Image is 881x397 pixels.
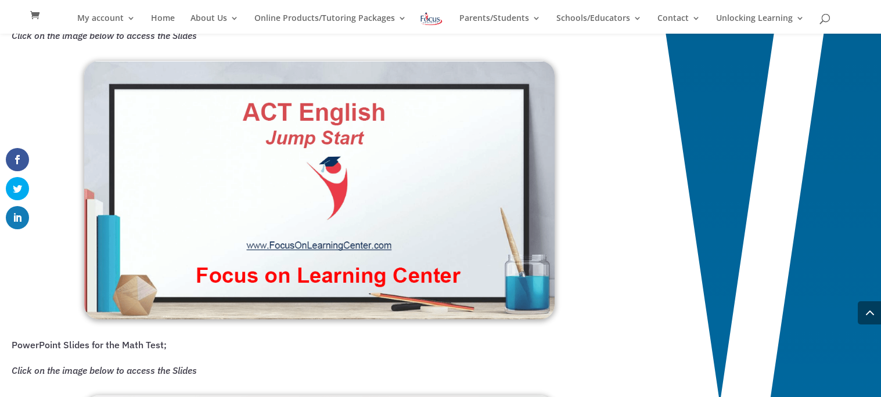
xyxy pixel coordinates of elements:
[84,61,555,319] img: FOL English Jump Start Screen Shot
[556,14,642,34] a: Schools/Educators
[77,14,135,34] a: My account
[84,308,555,322] a: Digital ACT Prep English/Reading Workbook
[190,14,239,34] a: About Us
[657,14,700,34] a: Contact
[12,337,633,362] p: PowerPoint Slides for the Math Test;
[12,364,197,376] em: Click on the image below to access the Slides
[459,14,541,34] a: Parents/Students
[254,14,407,34] a: Online Products/Tutoring Packages
[419,10,444,27] img: Focus on Learning
[151,14,175,34] a: Home
[716,14,804,34] a: Unlocking Learning
[12,30,197,41] em: Click on the image below to access the Slides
